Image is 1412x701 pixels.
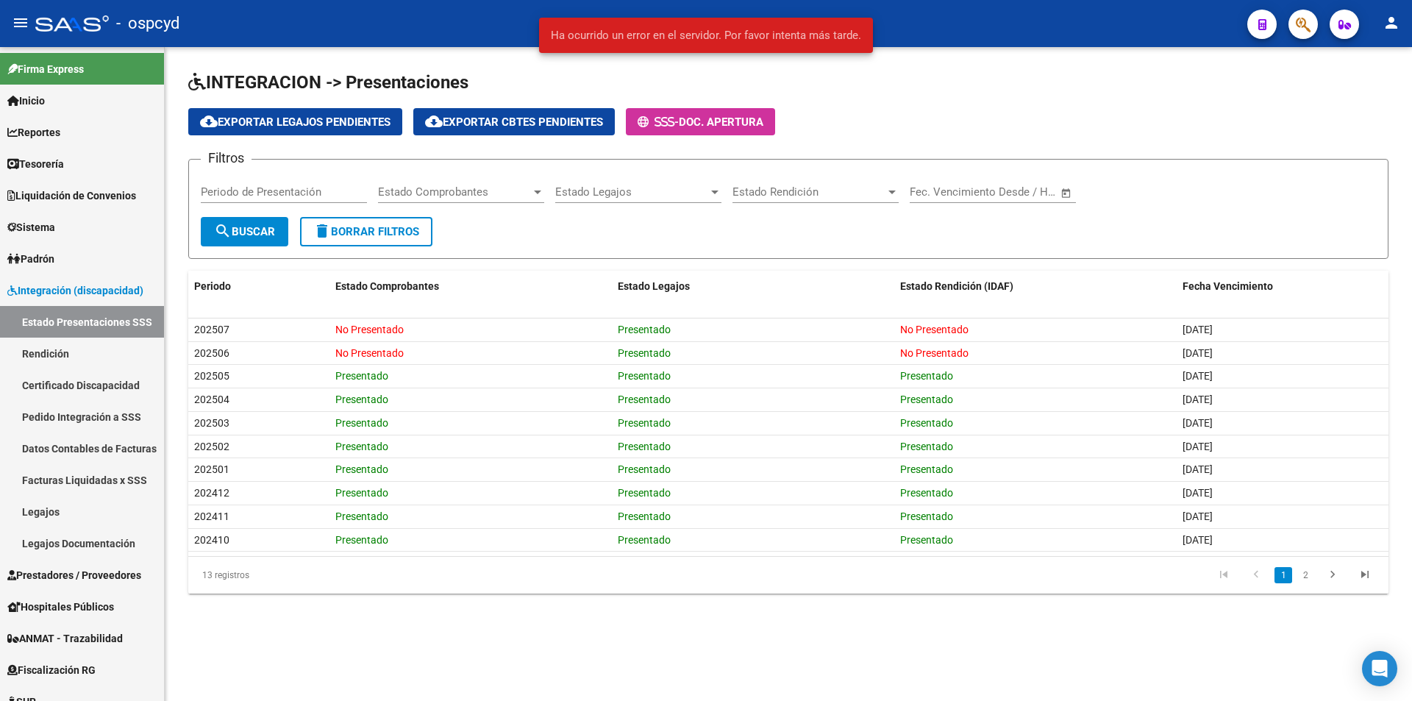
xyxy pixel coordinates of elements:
[900,441,953,452] span: Presentado
[335,487,388,499] span: Presentado
[116,7,179,40] span: - ospcyd
[194,510,229,522] span: 202411
[214,225,275,238] span: Buscar
[618,347,671,359] span: Presentado
[194,417,229,429] span: 202503
[1297,567,1314,583] a: 2
[1183,324,1213,335] span: [DATE]
[1183,347,1213,359] span: [DATE]
[201,148,252,168] h3: Filtros
[1242,567,1270,583] a: go to previous page
[1362,651,1397,686] div: Open Intercom Messenger
[983,185,1054,199] input: Fecha fin
[188,72,468,93] span: INTEGRACION -> Presentaciones
[618,370,671,382] span: Presentado
[7,219,55,235] span: Sistema
[425,115,603,129] span: Exportar Cbtes Pendientes
[1383,14,1400,32] mat-icon: person
[214,222,232,240] mat-icon: search
[194,441,229,452] span: 202502
[313,225,419,238] span: Borrar Filtros
[1183,510,1213,522] span: [DATE]
[7,567,141,583] span: Prestadores / Proveedores
[618,441,671,452] span: Presentado
[618,417,671,429] span: Presentado
[618,487,671,499] span: Presentado
[188,108,402,135] button: Exportar Legajos Pendientes
[335,370,388,382] span: Presentado
[7,251,54,267] span: Padrón
[335,510,388,522] span: Presentado
[1274,567,1292,583] a: 1
[900,487,953,499] span: Presentado
[425,113,443,130] mat-icon: cloud_download
[335,280,439,292] span: Estado Comprobantes
[335,441,388,452] span: Presentado
[200,113,218,130] mat-icon: cloud_download
[335,394,388,405] span: Presentado
[1319,567,1347,583] a: go to next page
[300,217,432,246] button: Borrar Filtros
[194,487,229,499] span: 202412
[900,324,969,335] span: No Presentado
[7,61,84,77] span: Firma Express
[378,185,531,199] span: Estado Comprobantes
[7,124,60,140] span: Reportes
[7,188,136,204] span: Liquidación de Convenios
[1183,487,1213,499] span: [DATE]
[335,347,404,359] span: No Presentado
[900,394,953,405] span: Presentado
[335,417,388,429] span: Presentado
[335,463,388,475] span: Presentado
[1183,394,1213,405] span: [DATE]
[1183,441,1213,452] span: [DATE]
[413,108,615,135] button: Exportar Cbtes Pendientes
[679,115,763,129] span: Doc. Apertura
[194,324,229,335] span: 202507
[7,156,64,172] span: Tesorería
[201,217,288,246] button: Buscar
[7,599,114,615] span: Hospitales Públicos
[194,347,229,359] span: 202506
[194,394,229,405] span: 202504
[618,534,671,546] span: Presentado
[618,324,671,335] span: Presentado
[194,463,229,475] span: 202501
[335,534,388,546] span: Presentado
[900,280,1013,292] span: Estado Rendición (IDAF)
[900,347,969,359] span: No Presentado
[900,510,953,522] span: Presentado
[900,417,953,429] span: Presentado
[7,93,45,109] span: Inicio
[618,463,671,475] span: Presentado
[900,534,953,546] span: Presentado
[1183,463,1213,475] span: [DATE]
[732,185,885,199] span: Estado Rendición
[1058,185,1075,202] button: Open calendar
[1183,370,1213,382] span: [DATE]
[194,280,231,292] span: Periodo
[1183,280,1273,292] span: Fecha Vencimiento
[1183,417,1213,429] span: [DATE]
[900,463,953,475] span: Presentado
[1351,567,1379,583] a: go to last page
[12,14,29,32] mat-icon: menu
[194,534,229,546] span: 202410
[194,370,229,382] span: 202505
[910,185,969,199] input: Fecha inicio
[200,115,391,129] span: Exportar Legajos Pendientes
[1294,563,1316,588] li: page 2
[638,115,679,129] span: -
[7,282,143,299] span: Integración (discapacidad)
[900,370,953,382] span: Presentado
[612,271,894,302] datatable-header-cell: Estado Legajos
[626,108,775,135] button: -Doc. Apertura
[1272,563,1294,588] li: page 1
[335,324,404,335] span: No Presentado
[551,28,861,43] span: Ha ocurrido un error en el servidor. Por favor intenta más tarde.
[618,394,671,405] span: Presentado
[618,280,690,292] span: Estado Legajos
[7,662,96,678] span: Fiscalización RG
[188,271,329,302] datatable-header-cell: Periodo
[188,557,426,594] div: 13 registros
